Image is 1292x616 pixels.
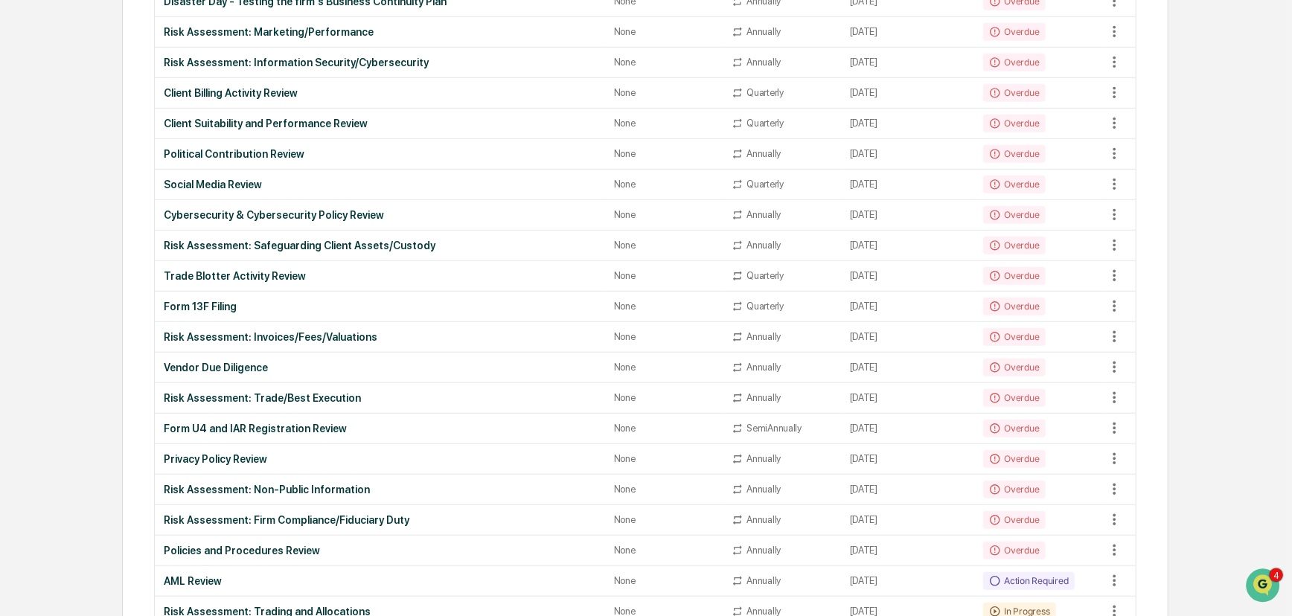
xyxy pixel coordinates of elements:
[983,237,1045,254] div: Overdue
[841,292,975,322] td: [DATE]
[148,369,180,380] span: Pylon
[15,165,100,177] div: Past conversations
[614,392,714,403] div: None
[746,179,784,190] div: Quarterly
[164,240,596,251] div: Risk Assessment: Safeguarding Client Assets/Custody
[983,298,1045,315] div: Overdue
[983,511,1045,529] div: Overdue
[164,301,596,312] div: Form 13F Filing
[164,484,596,495] div: Risk Assessment: Non-Public Information
[746,545,781,556] div: Annually
[841,261,975,292] td: [DATE]
[15,31,271,55] p: How can we help?
[614,270,714,281] div: None
[614,57,714,68] div: None
[841,109,975,139] td: [DATE]
[746,392,781,403] div: Annually
[614,423,714,434] div: None
[983,328,1045,346] div: Overdue
[983,481,1045,498] div: Overdue
[124,243,129,254] span: •
[746,514,781,525] div: Annually
[164,514,596,526] div: Risk Assessment: Firm Compliance/Fiduciary Duty
[983,359,1045,376] div: Overdue
[983,145,1045,163] div: Overdue
[614,26,714,37] div: None
[614,209,714,220] div: None
[15,228,39,252] img: Jack Rasmussen
[15,334,27,346] div: 🔎
[841,414,975,444] td: [DATE]
[983,420,1045,437] div: Overdue
[746,575,781,586] div: Annually
[105,368,180,380] a: Powered byPylon
[746,270,784,281] div: Quarterly
[983,450,1045,468] div: Overdue
[746,453,781,464] div: Annually
[841,139,975,170] td: [DATE]
[841,505,975,536] td: [DATE]
[614,87,714,98] div: None
[15,114,42,141] img: 1746055101610-c473b297-6a78-478c-a979-82029cc54cd1
[30,243,42,255] img: 1746055101610-c473b297-6a78-478c-a979-82029cc54cd1
[841,566,975,597] td: [DATE]
[164,453,596,465] div: Privacy Policy Review
[614,240,714,251] div: None
[983,115,1045,132] div: Overdue
[67,129,205,141] div: We're available if you need us!
[614,331,714,342] div: None
[983,54,1045,71] div: Overdue
[614,118,714,129] div: None
[164,270,596,282] div: Trade Blotter Activity Review
[614,575,714,586] div: None
[746,484,781,495] div: Annually
[983,23,1045,41] div: Overdue
[746,240,781,251] div: Annually
[108,306,120,318] div: 🗄️
[253,118,271,136] button: Start new chat
[123,304,185,319] span: Attestations
[841,444,975,475] td: [DATE]
[746,57,781,68] div: Annually
[841,353,975,383] td: [DATE]
[132,243,162,254] span: [DATE]
[164,575,596,587] div: AML Review
[983,267,1045,285] div: Overdue
[746,118,784,129] div: Quarterly
[614,148,714,159] div: None
[124,202,129,214] span: •
[15,188,39,212] img: Donna Rittershausen
[983,206,1045,224] div: Overdue
[30,333,94,347] span: Data Lookup
[164,392,596,404] div: Risk Assessment: Trade/Best Execution
[983,389,1045,407] div: Overdue
[614,545,714,556] div: None
[841,536,975,566] td: [DATE]
[15,306,27,318] div: 🖐️
[983,84,1045,102] div: Overdue
[31,114,58,141] img: 8933085812038_c878075ebb4cc5468115_72.jpg
[746,209,781,220] div: Annually
[614,362,714,373] div: None
[46,202,121,214] span: [PERSON_NAME]
[614,514,714,525] div: None
[164,331,596,343] div: Risk Assessment: Invoices/Fees/Valuations
[841,78,975,109] td: [DATE]
[614,179,714,190] div: None
[746,26,781,37] div: Annually
[841,200,975,231] td: [DATE]
[841,322,975,353] td: [DATE]
[746,87,784,98] div: Quarterly
[746,423,802,434] div: SemiAnnually
[746,301,784,312] div: Quarterly
[9,298,102,325] a: 🖐️Preclearance
[1244,567,1285,607] iframe: Open customer support
[614,484,714,495] div: None
[746,148,781,159] div: Annually
[841,48,975,78] td: [DATE]
[983,176,1045,193] div: Overdue
[841,383,975,414] td: [DATE]
[164,118,596,129] div: Client Suitability and Performance Review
